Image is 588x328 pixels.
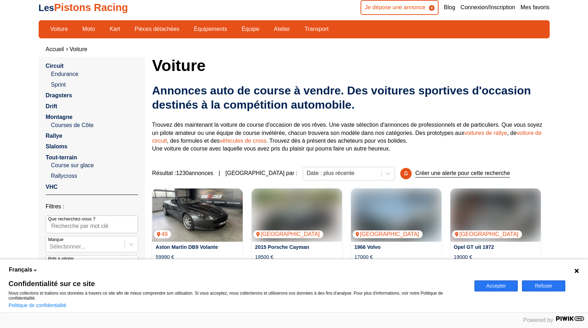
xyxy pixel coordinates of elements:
a: Politique de confidentialité [9,302,66,308]
p: [GEOGRAPHIC_DATA] [253,230,324,238]
a: Opel GT uit 1972[GEOGRAPHIC_DATA] [450,188,541,242]
a: Équipe [237,23,264,35]
a: Sprint [51,81,138,89]
img: 2015 Porsche Cayman [252,188,342,242]
p: Marque [48,236,64,243]
button: Refuser [522,280,565,291]
a: Rallycross [51,172,138,180]
p: Trouvez dès maintenant la voiture de course d'occasion de vos rêves. Une vaste sélection d'annonc... [152,121,550,153]
a: Voiture [70,46,87,52]
span: Les [39,3,54,13]
a: Kart [105,23,125,35]
a: Opel GT uit 1972 [454,244,494,250]
a: Montagne [46,114,73,120]
p: 59990 € [156,253,174,261]
a: Moto [78,23,100,35]
a: Slaloms [46,143,67,149]
a: Dragsters [46,92,72,98]
a: véhicules de cross [220,138,266,144]
p: 17000 € [355,253,373,261]
input: Que recherchez-vous ? [46,215,138,233]
span: Confidentialité sur ce site [9,280,466,287]
span: | [219,169,220,177]
p: Filtres : [46,203,138,211]
p: Que recherchez-vous ? [48,216,95,222]
a: Pièces détachées [130,23,184,35]
a: Voiture [46,23,73,35]
p: [GEOGRAPHIC_DATA] par : [225,169,297,177]
a: Course sur glace [51,162,138,169]
p: Nous collectons et traitons vos données à travers ce site afin de mieux comprendre son utilisatio... [9,291,466,301]
a: Rallye [46,133,62,139]
p: 49 [154,230,171,238]
a: Mes favoris [521,4,550,11]
p: Prêt à piloter [48,256,74,262]
a: Équipements [189,23,232,35]
img: Opel GT uit 1972 [450,188,541,242]
img: 1966 Volvo [351,188,441,242]
h2: Annonces auto de course à vendre. Des voitures sportives d'occasion destinés à la compétition aut... [152,83,550,112]
a: Drift [46,103,57,109]
p: 19500 € [255,253,274,261]
a: 1966 Volvo[GEOGRAPHIC_DATA] [351,188,441,242]
h1: Voiture [152,57,550,74]
a: Accueil [46,46,64,52]
input: MarqueSélectionner... [50,244,51,250]
span: Powered by [523,317,554,323]
a: Connexion/Inscription [461,4,515,11]
a: Tout-terrain [46,154,77,160]
p: Créer une alerte pour cette recherche [415,169,510,177]
button: Accepter [474,280,518,291]
a: Blog [444,4,455,11]
p: [GEOGRAPHIC_DATA] [353,230,423,238]
a: voitures de rallye [464,130,507,136]
p: [GEOGRAPHIC_DATA] [452,230,522,238]
a: LesPistons Racing [39,2,128,13]
a: 2015 Porsche Cayman[GEOGRAPHIC_DATA] [252,188,342,242]
img: Aston Martin DB9 Volante [152,188,243,242]
a: VHC [46,184,58,190]
a: 2015 Porsche Cayman [255,244,309,250]
a: Aston Martin DB9 Volante [156,244,218,250]
a: Aston Martin DB9 Volante49 [152,188,243,242]
a: Atelier [269,23,295,35]
a: Courses de Côte [51,121,138,129]
span: Résultat : 1230 annonces [152,169,214,177]
a: Circuit [46,63,64,69]
span: Français [9,266,32,274]
a: 1966 Volvo [355,244,381,250]
a: Transport [300,23,333,35]
a: Endurance [51,70,138,78]
p: 19000 € [454,253,472,261]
